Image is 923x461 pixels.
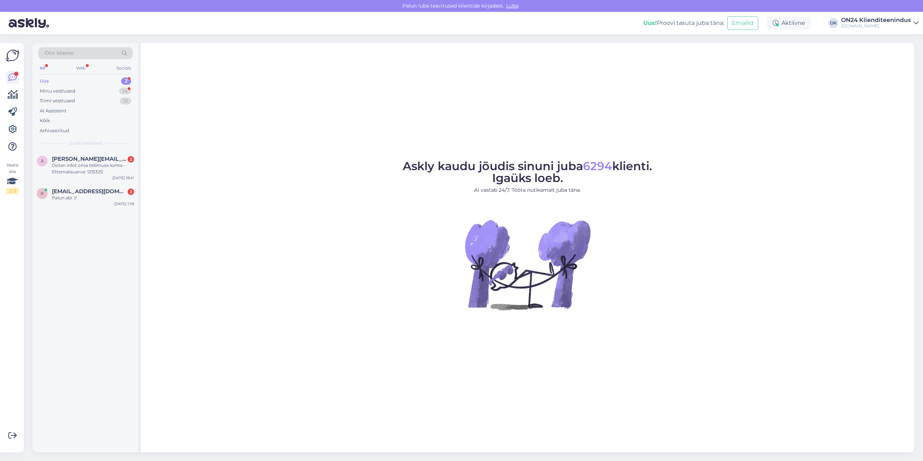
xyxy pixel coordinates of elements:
[841,17,919,29] a: ON24 Klienditeenindus[DOMAIN_NAME]
[52,188,127,195] span: kullimitt88@gmail.com
[52,156,127,162] span: andreanis@hotmail.com
[40,77,49,85] div: Uus
[504,3,521,9] span: Luba
[119,88,131,95] div: 14
[583,159,612,173] span: 6294
[828,18,838,28] div: OK
[40,127,69,134] div: Arhiveeritud
[69,140,102,146] span: Uued vestlused
[40,107,66,115] div: AI Assistent
[643,19,657,26] b: Uus!
[41,158,44,164] span: a
[40,88,75,95] div: Minu vestlused
[40,97,75,105] div: Tiimi vestlused
[841,23,911,29] div: [DOMAIN_NAME]
[52,195,134,201] div: Palun abi :)!
[121,77,131,85] div: 2
[40,117,50,124] div: Kõik
[128,156,134,163] div: 2
[114,201,134,207] div: [DATE] 1:39
[45,49,74,57] span: Otsi kliente
[38,63,47,73] div: All
[52,162,134,175] div: Ootan infot oma tellimuse kohta - Ettemaksuarve: 1215325
[767,17,811,30] div: Aktiivne
[727,16,758,30] button: Emailid
[115,63,133,73] div: Socials
[41,191,44,196] span: k
[403,186,652,194] p: AI vastab 24/7. Tööta nutikamalt juba täna.
[128,189,134,195] div: 2
[75,63,87,73] div: Web
[112,175,134,181] div: [DATE] 18:41
[6,162,19,194] div: Vaata siia
[463,200,592,329] img: No Chat active
[6,49,19,62] img: Askly Logo
[841,17,911,23] div: ON24 Klienditeenindus
[6,188,19,194] div: 2 / 3
[120,97,131,105] div: 12
[403,159,652,185] span: Askly kaudu jõudis sinuni juba klienti. Igaüks loeb.
[643,19,724,27] div: Proovi tasuta juba täna:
